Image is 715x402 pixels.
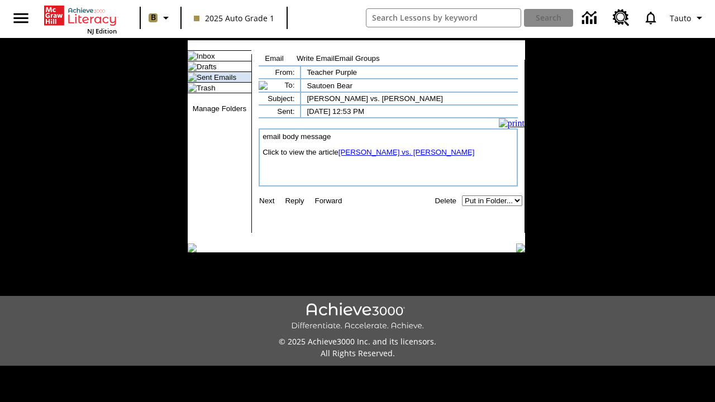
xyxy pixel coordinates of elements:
a: Reply [285,197,304,205]
img: to_icon.gif [259,81,268,90]
td: Teacher Purple [307,68,517,76]
a: Inbox [197,52,215,60]
a: Write Email [297,54,335,63]
img: table_footer_right.gif [516,243,525,252]
span: 2025 Auto Grade 1 [194,12,274,24]
td: Subject: [268,94,294,103]
td: email body message [261,131,516,166]
img: folder_icon.gif [188,51,197,60]
input: search field [366,9,521,27]
a: Drafts [197,63,217,71]
span: B [151,11,156,25]
button: Profile/Settings [665,8,711,28]
img: folder_icon.gif [188,62,197,71]
a: Email [265,54,283,63]
img: folder_icon_pick.gif [188,73,197,82]
img: black_spacer.gif [251,233,525,233]
a: Next [259,197,274,205]
a: Forward [314,197,342,205]
span: NJ Edition [87,27,117,35]
a: Notifications [636,3,665,32]
a: [PERSON_NAME] vs. [PERSON_NAME] [339,148,475,156]
img: folder_icon.gif [188,83,197,92]
a: Trash [197,84,216,92]
td: [DATE] 12:53 PM [307,107,517,116]
span: Tauto [670,12,691,24]
a: Delete [435,197,456,205]
img: table_footer_left.gif [188,243,197,252]
td: Sent: [268,107,294,116]
img: Achieve3000 Differentiate Accelerate Achieve [291,303,424,331]
a: Resource Center, Will open in new tab [606,3,636,33]
a: Data Center [575,3,606,33]
font: Click to view the article [263,148,474,156]
div: Home [44,3,117,35]
button: Boost Class color is light brown. Change class color [144,8,177,28]
img: print [499,118,525,128]
button: Open side menu [4,2,37,35]
td: To: [268,81,294,90]
td: [PERSON_NAME] vs. [PERSON_NAME] [307,94,517,103]
td: Sautoen Bear [307,81,517,90]
a: Email Groups [335,54,380,63]
td: From: [268,68,294,76]
a: Manage Folders [193,104,246,113]
a: Sent Emails [197,73,236,82]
